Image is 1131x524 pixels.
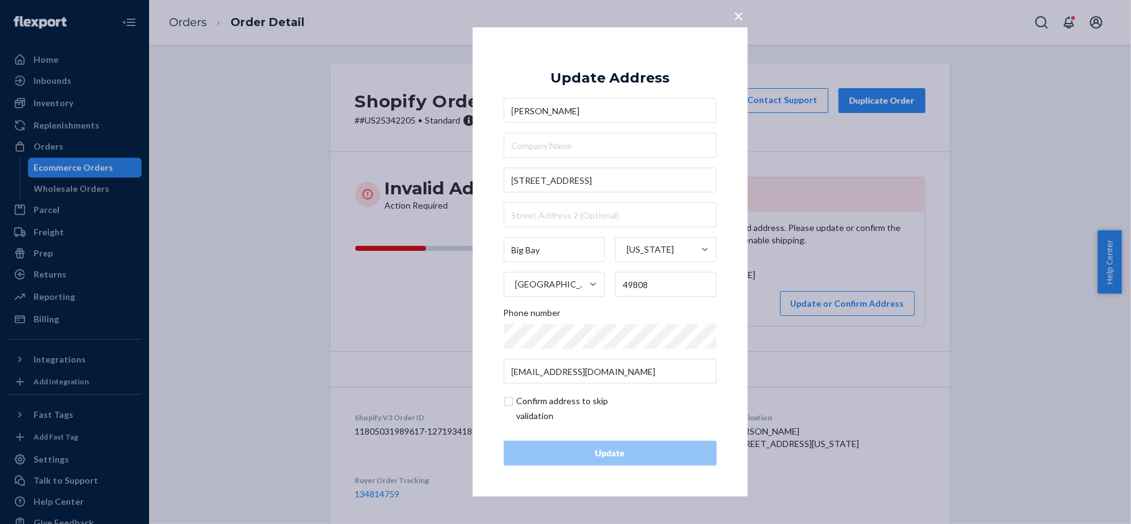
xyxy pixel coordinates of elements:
div: [US_STATE] [627,243,674,256]
div: Update [514,447,706,459]
input: ZIP Code [615,272,717,297]
button: Update [504,441,717,466]
input: First & Last Name [504,98,717,123]
span: Phone number [504,307,561,324]
input: City [504,237,606,262]
input: Company Name [504,133,717,158]
input: Street Address [504,168,717,192]
input: [GEOGRAPHIC_DATA] [514,272,516,297]
input: [US_STATE] [625,237,627,262]
input: Street Address 2 (Optional) [504,202,717,227]
span: × [734,5,744,26]
div: [GEOGRAPHIC_DATA] [516,278,589,291]
input: Email (Only Required for International) [504,359,717,384]
div: Update Address [550,71,670,86]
